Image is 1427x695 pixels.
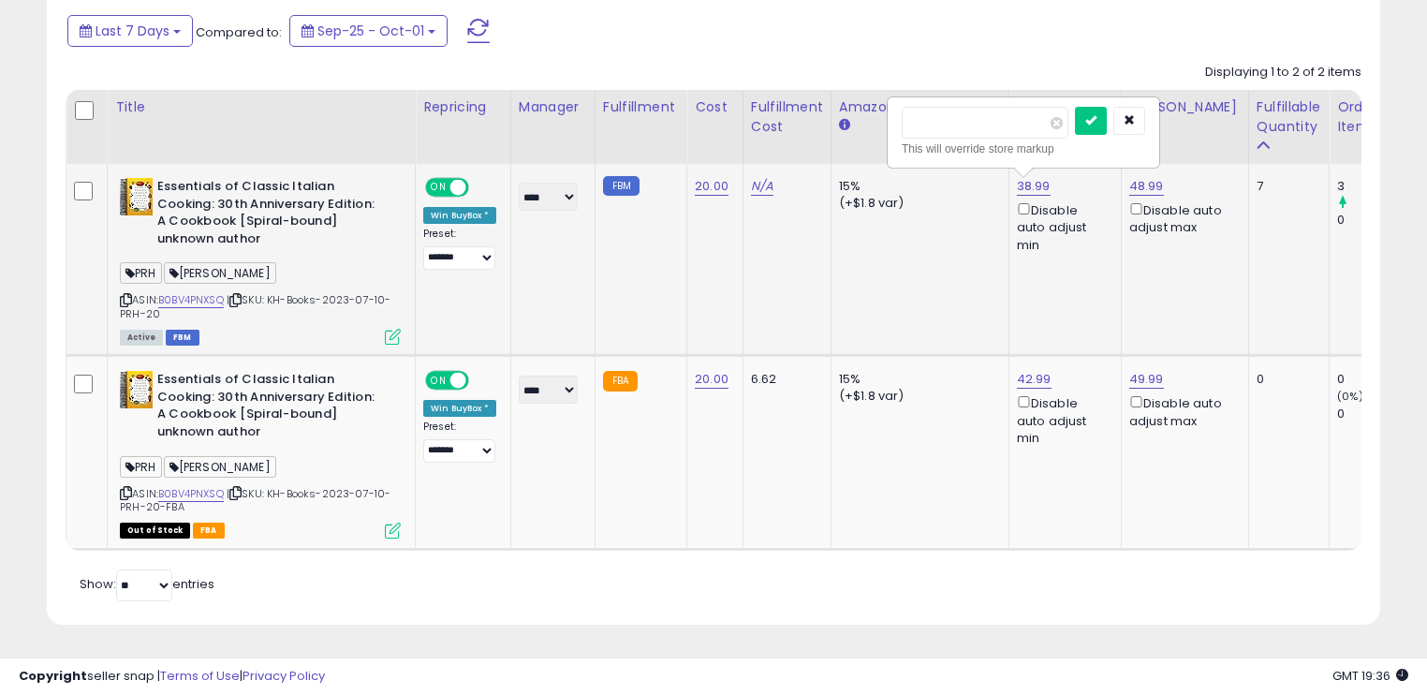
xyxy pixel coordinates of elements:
div: Amazon Fees [839,97,1001,117]
span: Last 7 Days [96,22,169,40]
a: 20.00 [695,177,728,196]
div: Fulfillment Cost [751,97,823,137]
a: B0BV4PNXSQ [158,486,224,502]
div: Preset: [423,228,496,270]
span: PRH [120,262,162,284]
a: Terms of Use [160,667,240,685]
div: Win BuyBox * [423,207,496,224]
span: ON [427,180,450,196]
div: Displaying 1 to 2 of 2 items [1205,64,1361,81]
span: | SKU: KH-Books-2023-07-10-PRH-20 [120,292,391,320]
small: Amazon Fees. [839,117,850,134]
a: 38.99 [1017,177,1051,196]
span: Sep-25 - Oct-01 [317,22,424,40]
div: Cost [695,97,735,117]
a: 48.99 [1129,177,1164,196]
span: Compared to: [196,23,282,41]
div: Repricing [423,97,503,117]
th: CSV column name: cust_attr_1_Manager [510,90,595,164]
span: All listings that are currently out of stock and unavailable for purchase on Amazon [120,523,190,539]
div: Disable auto adjust min [1017,392,1107,447]
a: N/A [751,177,773,196]
b: Essentials of Classic Italian Cooking: 30th Anniversary Edition: A Cookbook [Spiral-bound] unknow... [157,178,385,252]
span: Show: entries [80,575,214,593]
span: FBM [166,330,199,346]
small: FBA [603,371,638,392]
div: Disable auto adjust max [1129,392,1234,429]
a: 42.99 [1017,370,1052,389]
span: OFF [466,180,496,196]
div: ASIN: [120,178,401,343]
span: [PERSON_NAME] [164,262,276,284]
div: 15% [839,178,994,195]
div: Disable auto adjust max [1129,200,1234,236]
div: seller snap | | [19,668,325,686]
strong: Copyright [19,667,87,685]
div: Win BuyBox * [423,400,496,417]
div: 0 [1337,406,1413,422]
a: 49.99 [1129,370,1164,389]
img: 51P4eETvhTL._SL40_.jpg [120,178,153,215]
button: Last 7 Days [67,15,193,47]
div: 3 [1337,178,1413,195]
div: 15% [839,371,994,388]
div: Title [115,97,407,117]
small: (0%) [1337,389,1363,404]
div: (+$1.8 var) [839,195,994,212]
span: ON [427,373,450,389]
div: Ordered Items [1337,97,1405,137]
div: Manager [519,97,587,117]
div: [PERSON_NAME] [1129,97,1241,117]
div: ASIN: [120,371,401,536]
a: Privacy Policy [243,667,325,685]
div: Disable auto adjust min [1017,200,1107,254]
div: 7 [1257,178,1315,195]
div: (+$1.8 var) [839,388,994,405]
span: FBA [193,523,225,539]
span: OFF [466,373,496,389]
small: FBM [603,176,640,196]
span: [PERSON_NAME] [164,456,276,478]
div: Fulfillable Quantity [1257,97,1321,137]
div: Preset: [423,421,496,463]
div: This will override store markup [902,140,1145,158]
div: Fulfillment [603,97,679,117]
span: PRH [120,456,162,478]
span: All listings currently available for purchase on Amazon [120,330,163,346]
div: 6.62 [751,371,816,388]
div: 0 [1257,371,1315,388]
a: 20.00 [695,370,728,389]
div: 0 [1337,212,1413,229]
div: 0 [1337,371,1413,388]
span: 2025-10-9 19:36 GMT [1332,667,1408,685]
img: 51P4eETvhTL._SL40_.jpg [120,371,153,408]
span: | SKU: KH-Books-2023-07-10-PRH-20-FBA [120,486,391,514]
button: Sep-25 - Oct-01 [289,15,448,47]
b: Essentials of Classic Italian Cooking: 30th Anniversary Edition: A Cookbook [Spiral-bound] unknow... [157,371,385,445]
a: B0BV4PNXSQ [158,292,224,308]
